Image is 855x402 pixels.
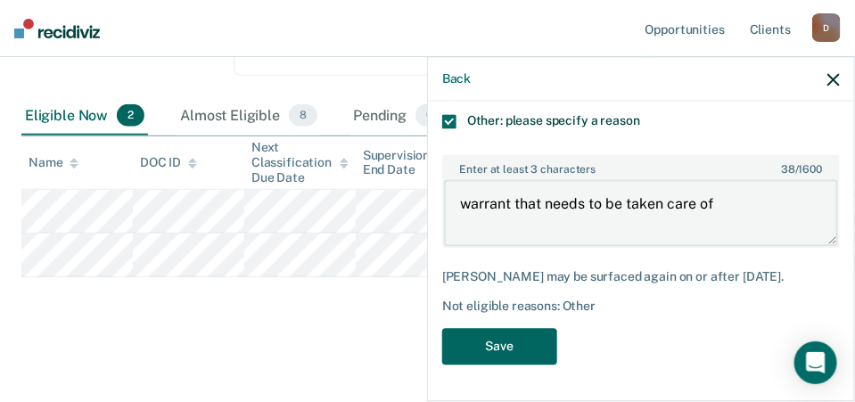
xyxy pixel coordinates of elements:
[794,341,837,384] div: Open Intercom Messenger
[415,104,443,127] span: 0
[781,164,795,176] span: 38
[812,13,841,42] div: D
[442,269,840,284] div: [PERSON_NAME] may be surfaced again on or after [DATE].
[442,329,557,365] button: Save
[177,97,321,136] div: Almost Eligible
[781,164,822,176] span: / 1600
[363,148,460,178] div: Supervision End Date
[117,104,144,127] span: 2
[251,140,349,185] div: Next Classification Due Date
[349,97,447,136] div: Pending
[444,157,838,176] label: Enter at least 3 characters
[442,299,840,315] div: Not eligible reasons: Other
[14,19,100,38] img: Recidiviz
[442,71,471,86] button: Back
[467,114,640,128] span: Other: please specify a reason
[289,104,317,127] span: 8
[21,97,148,136] div: Eligible Now
[140,155,197,170] div: DOC ID
[29,155,78,170] div: Name
[444,180,838,246] textarea: warrant that needs to be taken care of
